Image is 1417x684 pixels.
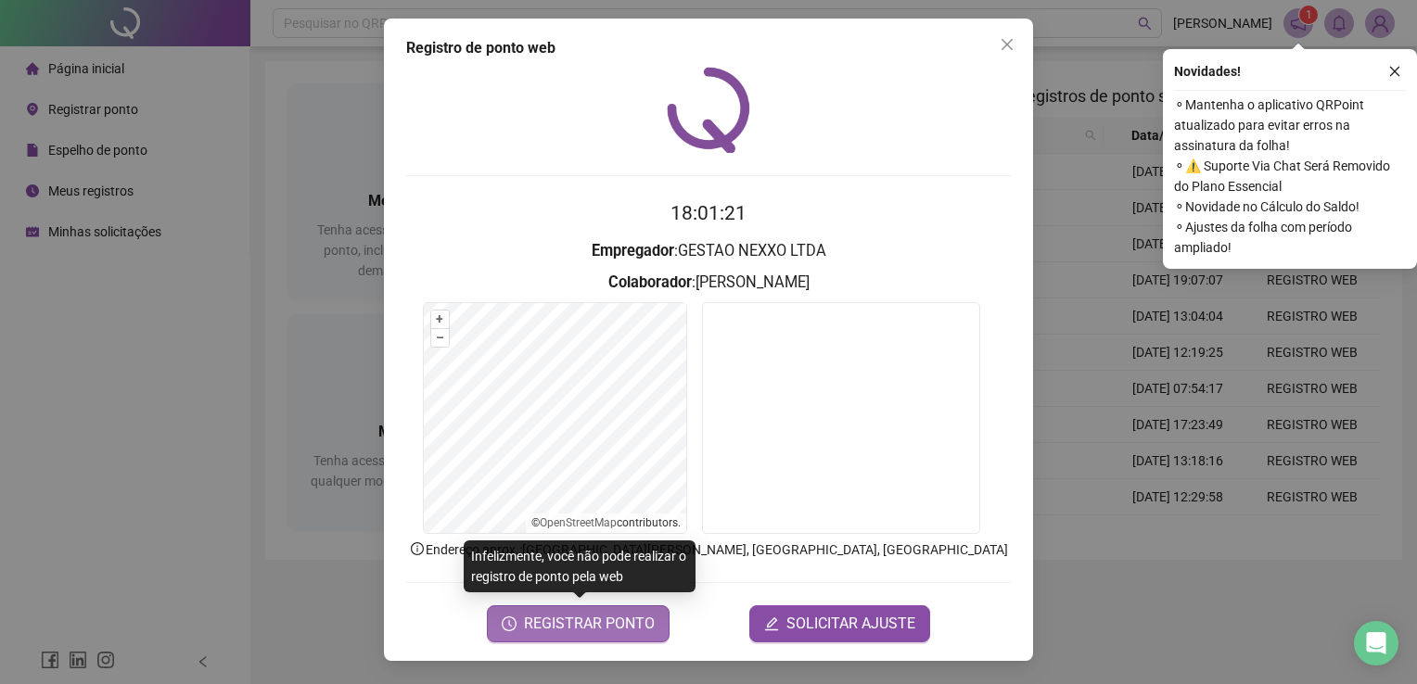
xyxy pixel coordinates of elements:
h3: : [PERSON_NAME] [406,271,1011,295]
p: Endereço aprox. : [GEOGRAPHIC_DATA][PERSON_NAME], [GEOGRAPHIC_DATA], [GEOGRAPHIC_DATA] [406,539,1011,560]
button: editSOLICITAR AJUSTE [749,605,930,642]
div: Open Intercom Messenger [1354,621,1398,665]
li: © contributors. [531,516,681,529]
span: info-circle [409,540,426,557]
span: ⚬ Mantenha o aplicativo QRPoint atualizado para evitar erros na assinatura da folha! [1174,95,1406,156]
div: Registro de ponto web [406,37,1011,59]
span: close [1388,65,1401,78]
span: Novidades ! [1174,61,1241,82]
span: edit [764,616,779,631]
button: REGISTRAR PONTO [487,605,670,642]
strong: Colaborador [608,273,692,291]
button: Close [992,30,1022,59]
a: OpenStreetMap [540,516,617,529]
h3: : GESTAO NEXXO LTDA [406,239,1011,263]
strong: Empregador [592,242,674,260]
span: ⚬ Novidade no Cálculo do Saldo! [1174,196,1406,217]
span: close [1000,37,1015,52]
div: Infelizmente, você não pode realizar o registro de ponto pela web [464,540,696,592]
span: clock-circle [502,616,517,631]
span: ⚬ ⚠️ Suporte Via Chat Será Removido do Plano Essencial [1174,156,1406,196]
img: QRPoint [667,67,750,153]
button: + [431,310,449,328]
span: ⚬ Ajustes da folha com período ampliado! [1174,217,1406,258]
time: 18:01:21 [670,202,747,224]
button: – [431,329,449,347]
span: REGISTRAR PONTO [524,613,655,635]
span: SOLICITAR AJUSTE [786,613,915,635]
